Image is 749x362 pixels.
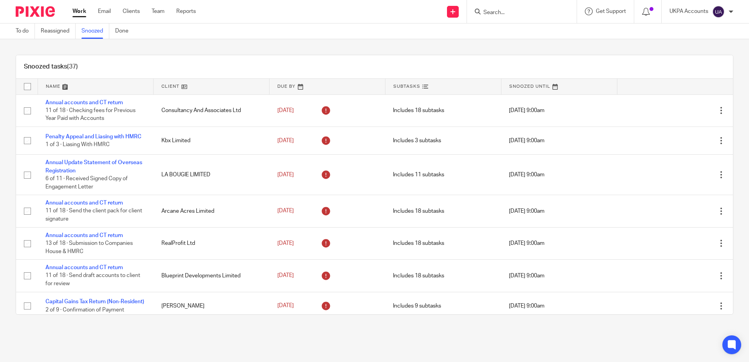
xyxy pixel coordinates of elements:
a: Clients [123,7,140,15]
td: Arcane Acres Limited [154,195,270,227]
span: [DATE] [277,208,294,214]
td: LA BOUGIE LIMITED [154,155,270,195]
span: [DATE] [277,303,294,309]
span: Includes 18 subtasks [393,108,444,113]
span: Includes 18 subtasks [393,208,444,214]
p: UKPA Accounts [669,7,708,15]
span: [DATE] [277,241,294,246]
a: To do [16,24,35,39]
a: Done [115,24,134,39]
span: 11 of 18 · Checking fees for Previous Year Paid with Accounts [45,108,136,121]
span: [DATE] 9:00am [509,172,545,177]
a: Annual accounts and CT return [45,233,123,238]
a: Annual Update Statement of Overseas Registration [45,160,142,173]
span: Includes 3 subtasks [393,138,441,143]
span: [DATE] [277,273,294,279]
span: Includes 9 subtasks [393,303,441,309]
span: Get Support [596,9,626,14]
span: [DATE] 9:00am [509,138,545,143]
a: Snoozed [81,24,109,39]
a: Reassigned [41,24,76,39]
input: Search [483,9,553,16]
td: RealProfit Ltd [154,227,270,259]
span: [DATE] 9:00am [509,208,545,214]
a: Penalty Appeal and Liasing with HMRC [45,134,141,139]
span: 11 of 18 · Send the client pack for client signature [45,208,142,222]
span: 6 of 11 · Received Signed Copy of Engagement Letter [45,176,128,190]
span: (37) [67,63,78,70]
a: Annual accounts and CT return [45,200,123,206]
a: Team [152,7,165,15]
td: Kbx Limited [154,127,270,154]
td: Consultancy And Associates Ltd [154,94,270,127]
a: Annual accounts and CT return [45,100,123,105]
span: [DATE] 9:00am [509,108,545,113]
span: [DATE] [277,172,294,177]
span: 2 of 9 · Confirmation of Payment [45,307,124,313]
span: [DATE] 9:00am [509,273,545,279]
a: Reports [176,7,196,15]
span: Subtasks [393,84,420,89]
span: [DATE] 9:00am [509,241,545,246]
img: Pixie [16,6,55,17]
span: [DATE] 9:00am [509,303,545,309]
span: 13 of 18 · Submission to Companies House & HMRC [45,241,133,254]
span: [DATE] [277,108,294,113]
td: Blueprint Developments Limited [154,260,270,292]
span: [DATE] [277,138,294,143]
span: 1 of 3 · Liasing With HMRC [45,142,110,147]
a: Email [98,7,111,15]
span: Includes 18 subtasks [393,273,444,279]
span: 11 of 18 · Send draft accounts to client for review [45,273,140,287]
img: svg%3E [712,5,725,18]
a: Annual accounts and CT return [45,265,123,270]
span: Includes 18 subtasks [393,241,444,246]
span: Includes 11 subtasks [393,172,444,177]
a: Capital Gains Tax Return (Non-Resident) [45,299,144,304]
h1: Snoozed tasks [24,63,78,71]
a: Work [72,7,86,15]
td: [PERSON_NAME] [154,292,270,320]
